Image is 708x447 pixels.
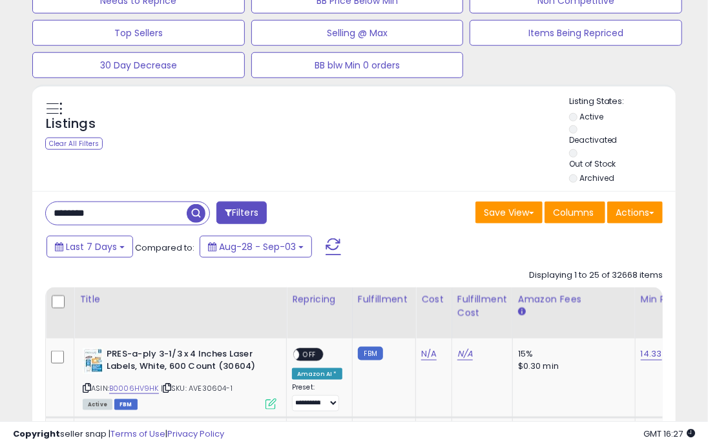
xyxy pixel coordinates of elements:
[569,96,676,108] p: Listing States:
[580,111,604,122] label: Active
[641,348,662,360] a: 14.33
[569,158,616,169] label: Out of Stock
[299,349,320,360] span: OFF
[475,202,543,224] button: Save View
[518,306,526,318] small: Amazon Fees.
[292,368,342,380] div: Amazon AI *
[32,52,245,78] button: 30 Day Decrease
[518,348,625,360] div: 15%
[83,348,103,374] img: 41xomme4e4L._SL40_.jpg
[421,293,446,306] div: Cost
[200,236,312,258] button: Aug-28 - Sep-03
[216,202,267,224] button: Filters
[518,360,625,372] div: $0.30 min
[457,348,473,360] a: N/A
[358,293,410,306] div: Fulfillment
[135,242,194,254] span: Compared to:
[457,293,507,320] div: Fulfillment Cost
[251,20,464,46] button: Selling @ Max
[13,428,60,440] strong: Copyright
[83,399,112,410] span: All listings currently available for purchase on Amazon
[79,293,281,306] div: Title
[161,383,233,393] span: | SKU: AVE30604-1
[292,293,347,306] div: Repricing
[643,428,695,440] span: 2025-09-11 16:27 GMT
[114,399,138,410] span: FBM
[110,428,165,440] a: Terms of Use
[358,347,383,360] small: FBM
[109,383,159,394] a: B0006HV9HK
[219,240,296,253] span: Aug-28 - Sep-03
[66,240,117,253] span: Last 7 Days
[32,20,245,46] button: Top Sellers
[251,52,464,78] button: BB blw Min 0 orders
[83,348,276,408] div: ASIN:
[292,383,342,412] div: Preset:
[607,202,663,224] button: Actions
[580,172,615,183] label: Archived
[569,134,618,145] label: Deactivated
[167,428,224,440] a: Privacy Policy
[47,236,133,258] button: Last 7 Days
[545,202,605,224] button: Columns
[470,20,682,46] button: Items Being Repriced
[107,348,264,375] b: PRES-a-ply 3-1/3 x 4 Inches Laser Labels, White, 600 Count (30604)
[641,293,707,306] div: Min Price
[529,269,663,282] div: Displaying 1 to 25 of 32668 items
[13,428,224,441] div: seller snap | |
[421,348,437,360] a: N/A
[45,138,103,150] div: Clear All Filters
[518,293,630,306] div: Amazon Fees
[46,115,96,133] h5: Listings
[553,206,594,219] span: Columns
